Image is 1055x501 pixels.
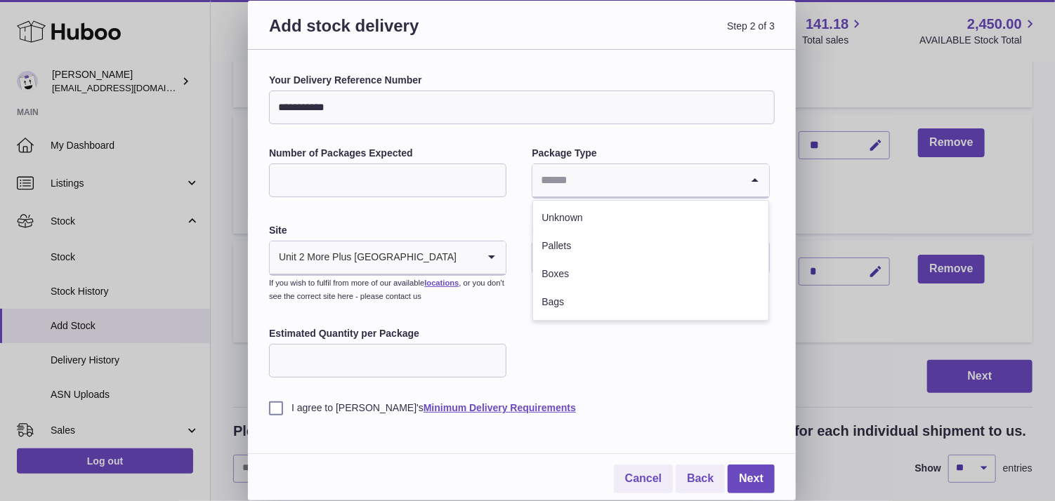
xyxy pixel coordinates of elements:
[269,224,506,237] label: Site
[269,327,506,340] label: Estimated Quantity per Package
[269,74,775,87] label: Your Delivery Reference Number
[424,279,459,287] a: locations
[614,465,673,493] a: Cancel
[270,241,457,274] span: Unit 2 More Plus [GEOGRAPHIC_DATA]
[532,164,740,196] input: Search for option
[269,401,775,415] label: I agree to [PERSON_NAME]'s
[728,465,775,493] a: Next
[270,241,506,275] div: Search for option
[522,15,775,53] span: Step 2 of 3
[676,465,725,493] a: Back
[532,164,768,198] div: Search for option
[424,402,576,413] a: Minimum Delivery Requirements
[532,224,769,237] label: Expected Delivery Date
[457,241,478,274] input: Search for option
[269,279,504,300] small: If you wish to fulfil from more of our available , or you don’t see the correct site here - pleas...
[269,15,522,53] h3: Add stock delivery
[532,147,769,160] label: Package Type
[269,147,506,160] label: Number of Packages Expected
